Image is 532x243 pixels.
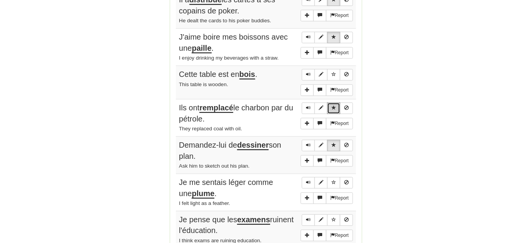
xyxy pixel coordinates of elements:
button: Toggle ignore [340,102,353,114]
span: Je me sentais léger comme une . [179,178,273,198]
button: Edit sentence [315,140,328,151]
small: I felt light as a feather. [179,200,230,206]
button: Edit sentence [315,102,328,114]
button: Report [326,47,353,58]
u: bois [239,70,255,79]
u: examens [237,215,270,225]
button: Add sentence to collection [301,10,314,21]
small: This table is wooden. [179,82,228,87]
span: Demandez-lui de son plan. [179,141,281,160]
span: J'aime boire mes boissons avec une . [179,33,288,53]
button: Toggle favorite [327,69,340,80]
div: More sentence controls [301,192,353,204]
button: Toggle ignore [340,32,353,43]
button: Edit sentence [315,32,328,43]
div: More sentence controls [301,84,353,96]
div: More sentence controls [301,155,353,166]
div: More sentence controls [301,230,353,241]
button: Play sentence audio [302,32,315,43]
button: Report [326,230,353,241]
button: Add sentence to collection [301,230,314,241]
button: Play sentence audio [302,214,315,226]
span: Ils ont le charbon par du pétrole. [179,103,293,123]
button: Play sentence audio [302,69,315,80]
button: Toggle favorite [327,214,340,226]
button: Report [326,118,353,129]
u: paille [192,44,211,53]
button: Report [326,10,353,21]
div: More sentence controls [301,10,353,21]
button: Toggle ignore [340,177,353,188]
button: Toggle ignore [340,140,353,151]
small: They replaced coal with oil. [179,126,242,131]
button: Toggle ignore [340,214,353,226]
button: Toggle favorite [327,140,340,151]
small: I enjoy drinking my beverages with a straw. [179,55,279,61]
button: Play sentence audio [302,177,315,188]
button: Add sentence to collection [301,155,314,166]
button: Report [326,84,353,96]
button: Report [326,155,353,166]
small: He dealt the cards to his poker buddies. [179,18,271,23]
div: Sentence controls [302,140,353,151]
button: Toggle ignore [340,69,353,80]
button: Play sentence audio [302,102,315,114]
span: Je pense que les ruinent l'éducation. [179,215,294,235]
div: More sentence controls [301,47,353,58]
button: Toggle favorite [327,102,340,114]
div: Sentence controls [302,32,353,43]
div: Sentence controls [302,69,353,80]
button: Play sentence audio [302,140,315,151]
div: More sentence controls [301,118,353,129]
button: Add sentence to collection [301,192,314,204]
div: Sentence controls [302,102,353,114]
button: Report [326,192,353,204]
button: Add sentence to collection [301,47,314,58]
button: Edit sentence [315,214,328,226]
button: Toggle favorite [327,32,340,43]
small: Ask him to sketch out his plan. [179,163,250,169]
button: Edit sentence [315,177,328,188]
u: remplacé [199,103,233,113]
button: Add sentence to collection [301,118,314,129]
button: Add sentence to collection [301,84,314,96]
button: Toggle favorite [327,177,340,188]
button: Edit sentence [315,69,328,80]
u: dessiner [237,141,269,150]
div: Sentence controls [302,177,353,188]
u: plume [192,189,214,198]
div: Sentence controls [302,214,353,226]
span: Cette table est en . [179,70,257,79]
